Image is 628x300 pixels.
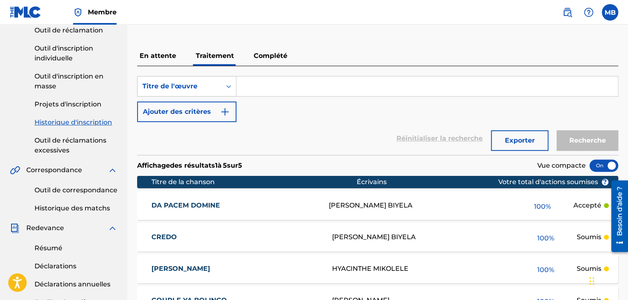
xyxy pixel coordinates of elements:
font: Titre de l'œuvre [142,82,197,90]
form: Formulaire de recherche [137,76,618,155]
font: % [549,234,554,242]
font: 5 [238,162,242,169]
font: Accepté [573,201,601,209]
a: Outil d'inscription en masse [34,72,117,91]
a: Historique des matchs [34,203,117,213]
img: aide [584,7,594,17]
font: % [545,203,551,210]
a: Résumé [34,243,117,253]
font: Historique d'inscription [34,118,112,126]
font: 100 [534,203,545,210]
font: Historique des matchs [34,204,110,212]
font: 5 [223,162,227,169]
a: Projets d'inscription [34,99,117,109]
font: Soumis [577,233,601,241]
a: CREDO [151,232,321,242]
img: Correspondance [10,165,20,175]
font: [PERSON_NAME] BIYELA [332,233,416,241]
font: Soumis [577,265,601,272]
font: [PERSON_NAME] [151,265,210,272]
a: Outil de réclamations excessives [34,136,117,155]
button: Ajouter des critères [137,102,236,122]
font: Outil d'inscription individuelle [34,44,93,62]
font: sur [227,162,238,169]
font: Complété [254,52,287,60]
font: Déclarations annuelles [34,280,110,288]
div: Widget de chat [587,261,628,300]
a: Outil de correspondance [34,185,117,195]
font: des résultats [170,162,215,169]
font: Redevance [26,224,64,232]
a: DA PACEM DOMINE [151,201,318,210]
font: Traitement [196,52,234,60]
button: Exporter [491,130,548,151]
font: HYACINTHE MIKOLELE [332,265,408,272]
font: Titre de la chanson [151,178,215,186]
font: Votre total d'actions soumises [498,178,598,186]
font: ? [603,178,607,186]
font: Projets d'inscription [34,100,101,108]
font: Résumé [34,244,62,252]
font: Correspondance [26,166,82,174]
font: 100 [537,266,549,274]
font: Outil de réclamations excessives [34,136,106,154]
font: 1 [215,162,218,169]
font: Ajouter des critères [143,108,211,115]
div: Aide [580,4,597,21]
font: DA PACEM DOMINE [151,201,220,209]
img: Détenteur des droits supérieurs [73,7,83,17]
font: à [218,162,222,169]
img: Redevance [10,223,20,233]
font: Écrivains [357,178,387,186]
iframe: Centre de ressources [605,178,628,256]
font: Outil de correspondance [34,186,117,194]
a: Déclarations annuelles [34,279,117,289]
a: Recherche publique [559,4,575,21]
font: Outil d'inscription en masse [34,72,103,90]
font: Vue compacte [537,162,586,169]
font: En attente [140,52,176,60]
font: CREDO [151,233,177,241]
iframe: Widget de discussion [587,261,628,300]
font: Exporter [505,136,535,144]
font: [PERSON_NAME] BIYELA [329,201,413,209]
img: développer [108,165,117,175]
img: Logo du MLC [10,6,41,18]
div: Menu utilisateur [602,4,618,21]
font: Outil de réclamation [34,26,103,34]
font: Déclarations [34,262,76,270]
a: Outil de réclamation [34,25,117,35]
font: Affichage [137,162,170,169]
img: développer [108,223,117,233]
font: Membre [88,8,117,16]
img: recherche [562,7,572,17]
a: Historique d'inscription [34,118,117,127]
a: [PERSON_NAME] [151,264,321,274]
a: Outil d'inscription individuelle [34,44,117,63]
a: Déclarations [34,261,117,271]
img: 9d2ae6d4665cec9f34b9.svg [220,107,230,117]
font: 100 [537,234,549,242]
font: % [549,266,554,274]
div: Glisser [589,269,594,293]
